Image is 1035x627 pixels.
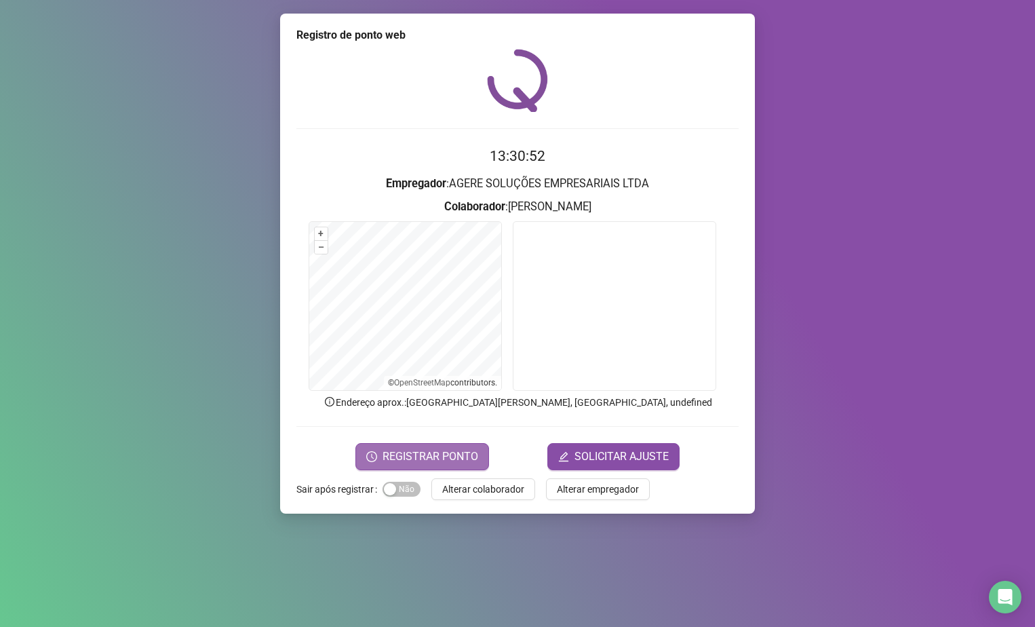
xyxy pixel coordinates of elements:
[296,395,739,410] p: Endereço aprox. : [GEOGRAPHIC_DATA][PERSON_NAME], [GEOGRAPHIC_DATA], undefined
[487,49,548,112] img: QRPoint
[574,449,669,465] span: SOLICITAR AJUSTE
[296,27,739,43] div: Registro de ponto web
[296,175,739,193] h3: : AGERE SOLUÇÕES EMPRESARIAIS LTDA
[296,478,383,500] label: Sair após registrar
[315,227,328,240] button: +
[444,200,505,213] strong: Colaborador
[386,177,446,190] strong: Empregador
[296,198,739,216] h3: : [PERSON_NAME]
[442,482,524,497] span: Alterar colaborador
[355,443,489,470] button: REGISTRAR PONTO
[490,148,545,164] time: 13:30:52
[383,449,478,465] span: REGISTRAR PONTO
[394,378,450,387] a: OpenStreetMap
[989,581,1021,613] div: Open Intercom Messenger
[558,451,569,462] span: edit
[546,478,650,500] button: Alterar empregador
[324,396,336,408] span: info-circle
[547,443,680,470] button: editSOLICITAR AJUSTE
[431,478,535,500] button: Alterar colaborador
[388,378,497,387] li: © contributors.
[557,482,639,497] span: Alterar empregador
[366,451,377,462] span: clock-circle
[315,241,328,254] button: –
